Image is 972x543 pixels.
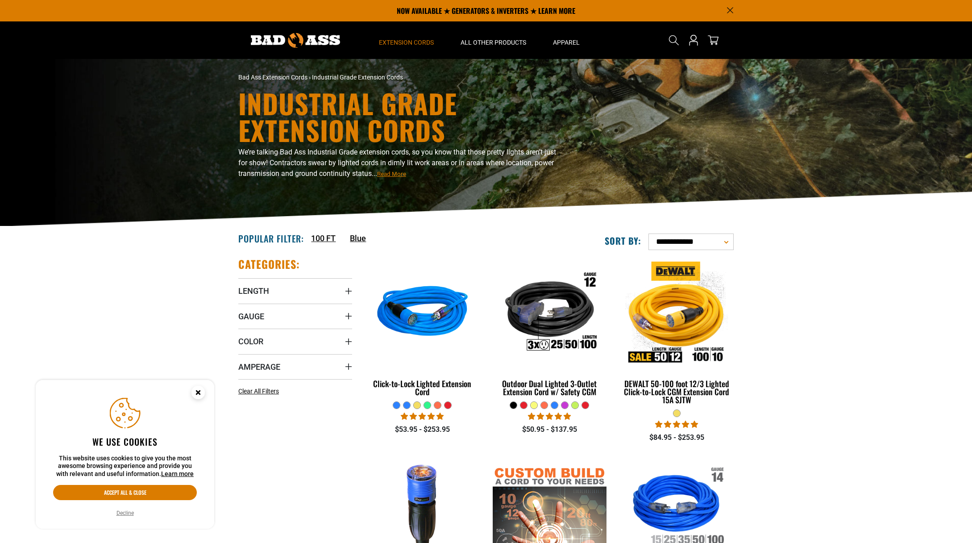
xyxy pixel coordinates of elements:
a: Blue [350,232,366,244]
a: DEWALT 50-100 foot 12/3 Lighted Click-to-Lock CGM Extension Cord 15A SJTW DEWALT 50-100 foot 12/3... [620,257,734,409]
h2: Popular Filter: [238,233,304,244]
summary: All Other Products [447,21,540,59]
summary: Apparel [540,21,593,59]
a: Clear All Filters [238,387,282,396]
h1: Industrial Grade Extension Cords [238,90,564,143]
img: DEWALT 50-100 foot 12/3 Lighted Click-to-Lock CGM Extension Cord 15A SJTW [620,262,733,364]
h2: Categories: [238,257,300,271]
a: 100 FT [311,232,336,244]
summary: Amperage [238,354,352,379]
a: Outdoor Dual Lighted 3-Outlet Extension Cord w/ Safety CGM Outdoor Dual Lighted 3-Outlet Extensio... [493,257,606,401]
img: Outdoor Dual Lighted 3-Outlet Extension Cord w/ Safety CGM [493,262,606,364]
summary: Gauge [238,304,352,329]
span: › [309,74,311,81]
a: Bad Ass Extension Cords [238,74,307,81]
div: $53.95 - $253.95 [366,424,479,435]
summary: Search [667,33,681,47]
div: Click-to-Lock Lighted Extension Cord [366,380,479,396]
h2: We use cookies [53,436,197,447]
span: Color [238,336,263,347]
div: $50.95 - $137.95 [493,424,606,435]
p: We’re talking Bad Ass Industrial Grade extension cords, so you know that those pretty lights aren... [238,147,564,179]
a: blue Click-to-Lock Lighted Extension Cord [366,257,479,401]
label: Sort by: [605,235,641,246]
nav: breadcrumbs [238,73,564,82]
span: 4.87 stars [401,412,444,421]
summary: Length [238,278,352,303]
span: All Other Products [461,38,526,46]
span: 4.84 stars [655,420,698,429]
summary: Color [238,329,352,354]
img: Bad Ass Extension Cords [251,33,340,48]
div: $84.95 - $253.95 [620,432,734,443]
span: Length [238,286,269,296]
span: 4.80 stars [528,412,571,421]
span: Gauge [238,311,264,322]
a: Learn more [161,470,194,477]
span: Read More [377,171,406,177]
span: Clear All Filters [238,388,279,395]
button: Decline [114,509,137,518]
aside: Cookie Consent [36,380,214,529]
span: Apparel [553,38,580,46]
div: Outdoor Dual Lighted 3-Outlet Extension Cord w/ Safety CGM [493,380,606,396]
img: blue [366,262,479,364]
button: Accept all & close [53,485,197,500]
span: Extension Cords [379,38,434,46]
span: Industrial Grade Extension Cords [312,74,403,81]
span: Amperage [238,362,280,372]
summary: Extension Cords [366,21,447,59]
div: DEWALT 50-100 foot 12/3 Lighted Click-to-Lock CGM Extension Cord 15A SJTW [620,380,734,404]
p: This website uses cookies to give you the most awesome browsing experience and provide you with r... [53,455,197,478]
